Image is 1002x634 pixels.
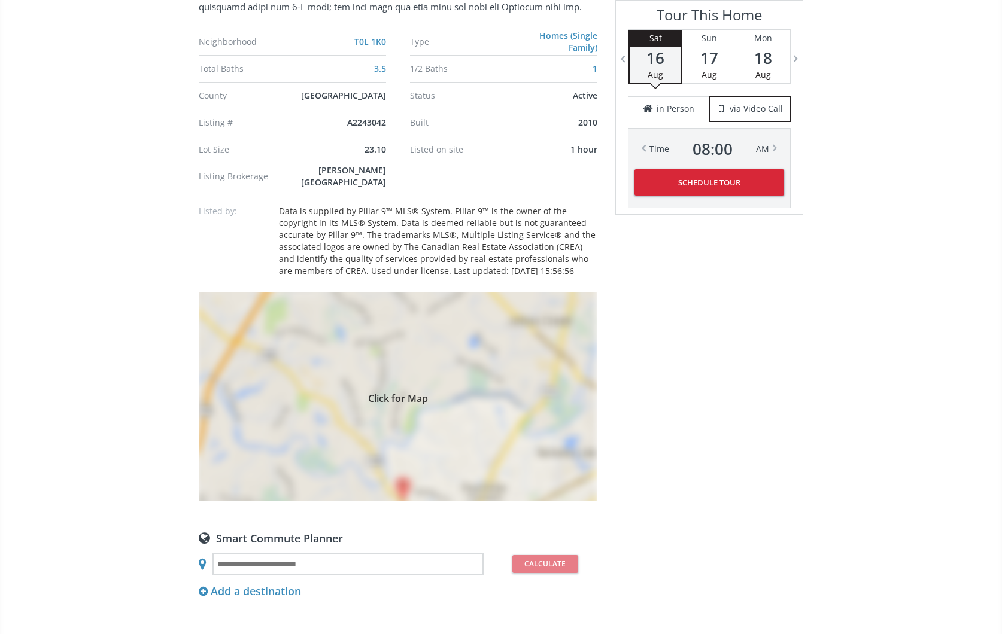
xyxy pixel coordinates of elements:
div: Status [410,92,509,100]
div: Data is supplied by Pillar 9™ MLS® System. Pillar 9™ is the owner of the copyright in its MLS® Sy... [279,205,597,277]
span: 1 hour [570,144,597,155]
span: 23.10 [365,144,386,155]
button: Schedule Tour [634,169,784,196]
a: 1 [593,63,597,74]
div: Sun [682,30,736,47]
div: Sat [630,30,681,47]
div: County [199,92,298,100]
span: 2010 [578,117,597,128]
div: Listing Brokerage [199,172,272,181]
a: Homes (Single Family) [539,30,597,53]
div: Total Baths [199,65,298,73]
span: in Person [657,103,694,115]
button: Calculate [512,555,578,573]
div: Time AM [649,141,769,157]
span: Aug [648,69,663,80]
h3: Tour This Home [628,7,791,29]
div: Type [410,38,509,46]
span: [GEOGRAPHIC_DATA] [301,90,386,101]
a: T0L 1K0 [354,36,386,47]
span: Active [573,90,597,101]
span: 17 [682,50,736,66]
span: 18 [736,50,790,66]
span: A2243042 [347,117,386,128]
div: 1/2 Baths [410,65,509,73]
span: Aug [755,69,771,80]
div: Neighborhood [199,38,298,46]
div: Listing # [199,118,298,127]
span: 08 : 00 [693,141,733,157]
div: Built [410,118,509,127]
div: Listed on site [410,145,509,154]
div: Mon [736,30,790,47]
span: Aug [702,69,717,80]
span: Click for Map [199,392,597,401]
div: Lot Size [199,145,298,154]
div: Smart Commute Planner [199,531,597,544]
span: 16 [630,50,681,66]
div: Add a destination [199,584,301,599]
span: [PERSON_NAME][GEOGRAPHIC_DATA] [301,164,386,188]
span: via Video Call [730,103,783,115]
a: 3.5 [374,63,386,74]
p: Listed by: [199,205,271,217]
